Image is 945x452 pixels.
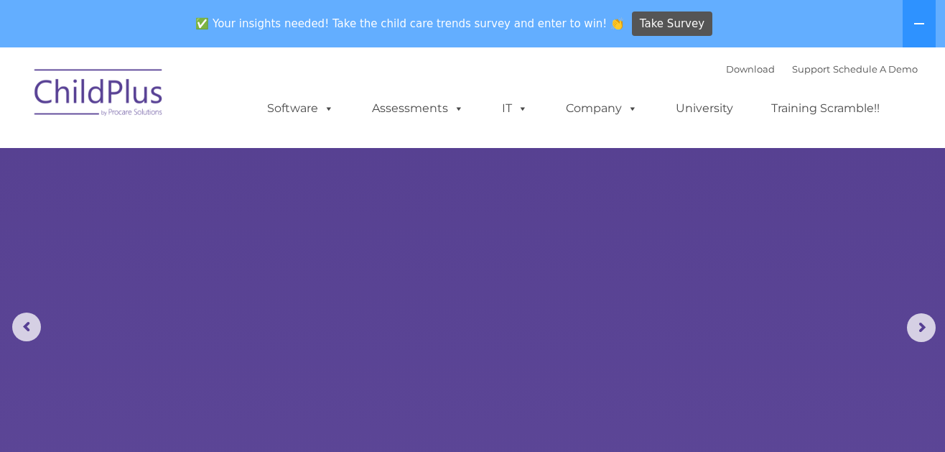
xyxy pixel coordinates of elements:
a: Take Survey [632,11,713,37]
a: IT [488,94,542,123]
a: Company [551,94,652,123]
a: Support [792,63,830,75]
a: University [661,94,748,123]
font: | [726,63,918,75]
span: ✅ Your insights needed! Take the child care trends survey and enter to win! 👏 [190,9,630,37]
a: Schedule A Demo [833,63,918,75]
a: Training Scramble!! [757,94,894,123]
span: Take Survey [640,11,704,37]
a: Software [253,94,348,123]
a: Download [726,63,775,75]
img: ChildPlus by Procare Solutions [27,59,171,131]
a: Assessments [358,94,478,123]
